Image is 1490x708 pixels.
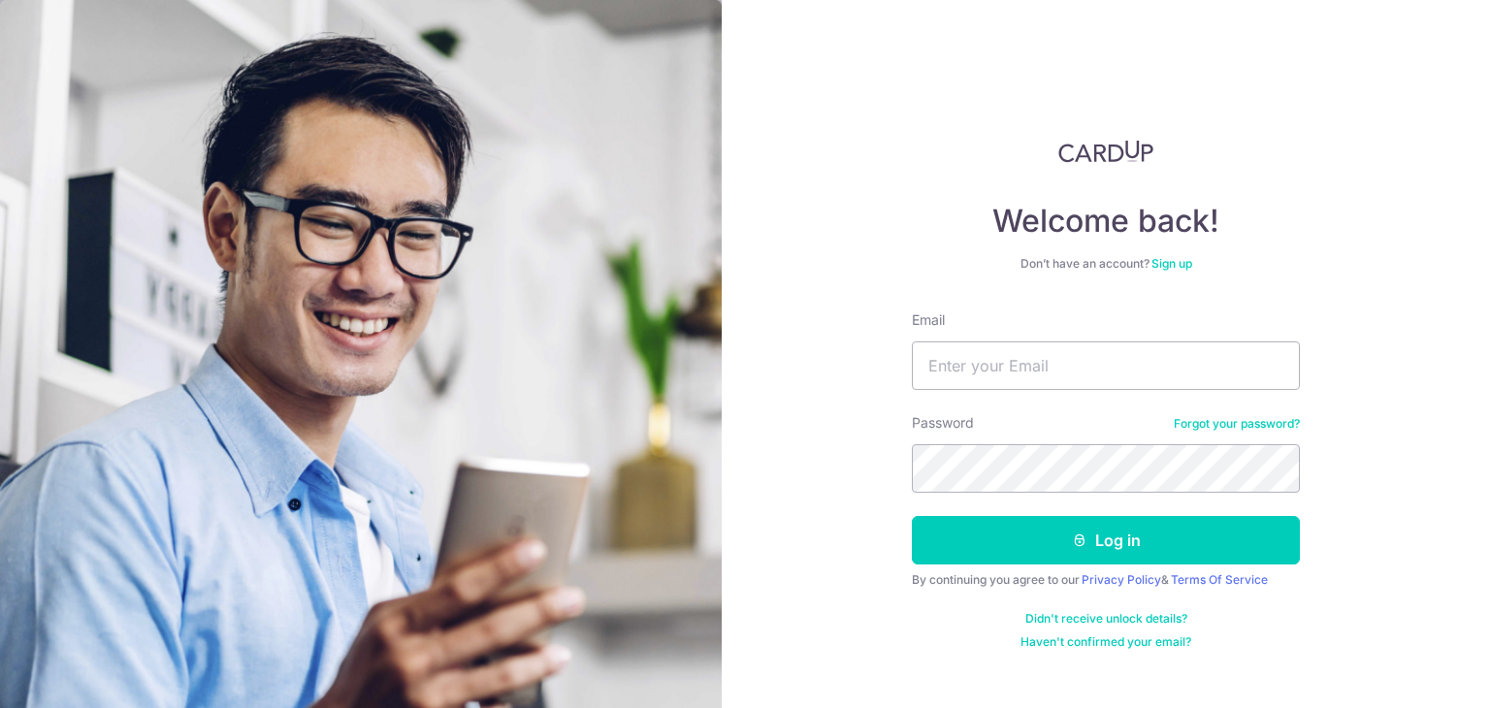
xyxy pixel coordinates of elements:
[912,202,1300,241] h4: Welcome back!
[1025,611,1187,627] a: Didn't receive unlock details?
[912,256,1300,272] div: Don’t have an account?
[1020,634,1191,650] a: Haven't confirmed your email?
[1171,572,1268,587] a: Terms Of Service
[912,572,1300,588] div: By continuing you agree to our &
[912,341,1300,390] input: Enter your Email
[1151,256,1192,271] a: Sign up
[912,516,1300,564] button: Log in
[912,413,974,433] label: Password
[1174,416,1300,432] a: Forgot your password?
[1058,140,1153,163] img: CardUp Logo
[912,310,945,330] label: Email
[1082,572,1161,587] a: Privacy Policy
